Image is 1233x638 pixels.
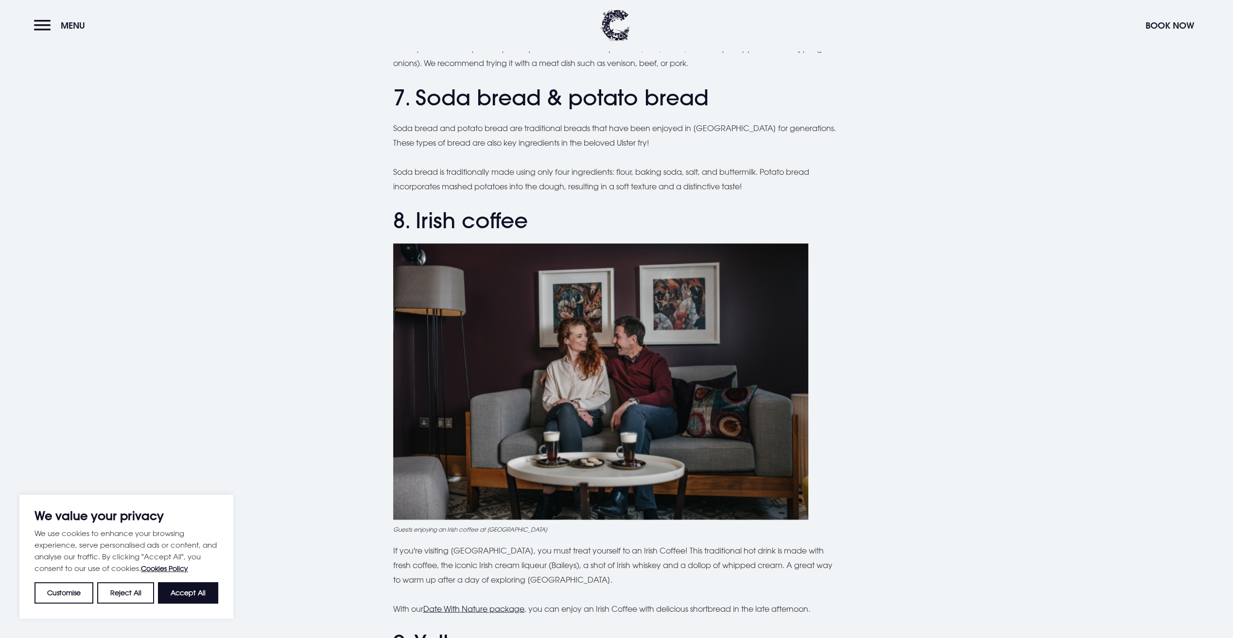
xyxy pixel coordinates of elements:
a: Cookies Policy [141,564,188,572]
img: Clandeboye Lodge [601,10,630,41]
p: Soda bread and potato bread are traditional breads that have been enjoyed in [GEOGRAPHIC_DATA] fo... [393,120,840,150]
img: A couple enjoying Traditional Northern Irish coffes [393,243,808,520]
button: Book Now [1141,15,1199,36]
p: Soda bread is traditionally made using only four ingredients: flour, baking soda, salt, and butte... [393,164,840,194]
figcaption: Guests enjoying an Irish coffee at [GEOGRAPHIC_DATA] [393,524,840,533]
button: Reject All [97,582,154,604]
h2: 8. Irish coffee [393,207,840,233]
button: Customise [35,582,93,604]
p: We use cookies to enhance your browsing experience, serve personalised ads or content, and analys... [35,527,218,574]
p: We value your privacy [35,510,218,521]
p: With our , you can enjoy an Irish Coffee with delicious shortbread in the late afternoon. [393,601,840,616]
p: Champ is a delicious potato specialty made with mashed potatoes, milk, butter, and finely chopped... [393,41,840,71]
p: If you're visiting [GEOGRAPHIC_DATA], you must treat yourself to an Irish Coffee! This traditiona... [393,543,840,587]
button: Menu [34,15,90,36]
span: Menu [61,20,85,31]
h2: 7. Soda bread & potato bread [393,84,840,110]
div: We value your privacy [19,495,233,619]
a: Date With Nature package [423,604,524,613]
button: Accept All [158,582,218,604]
